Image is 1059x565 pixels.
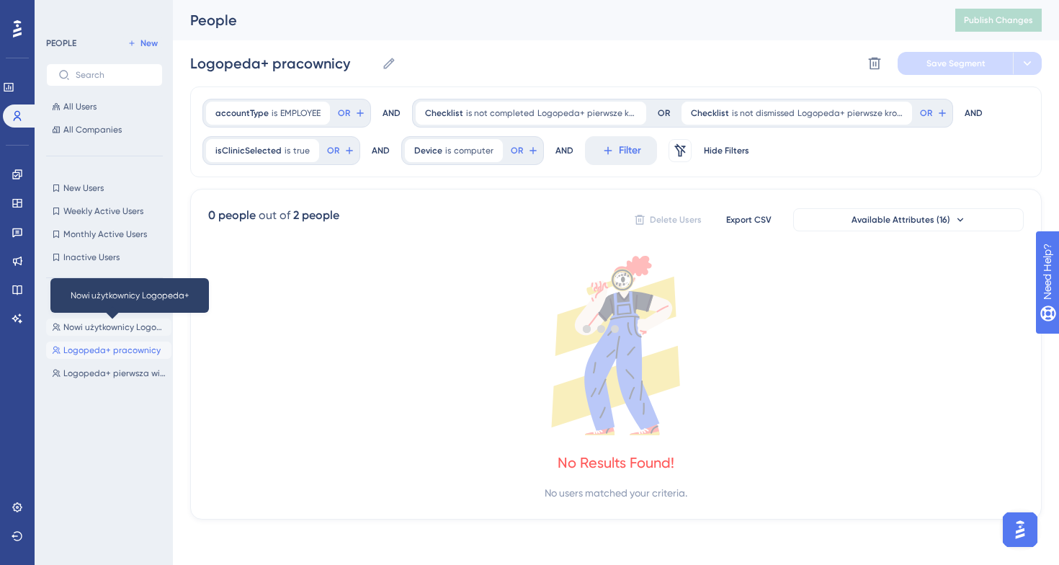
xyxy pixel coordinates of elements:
[964,14,1033,26] span: Publish Changes
[63,252,120,263] span: Inactive Users
[63,228,147,240] span: Monthly Active Users
[46,295,171,313] button: Powracający użytkownicy Logopeda+
[63,124,122,135] span: All Companies
[46,179,163,197] button: New Users
[190,53,376,74] input: Segment Name
[63,205,143,217] span: Weekly Active Users
[63,321,166,333] span: Nowi użytkownicy Logopeda+
[46,226,163,243] button: Monthly Active Users
[898,52,1013,75] button: Save Segment
[46,203,163,220] button: Weekly Active Users
[46,319,171,336] button: Nowi użytkownicy Logopeda+
[46,365,171,382] button: Logopeda+ pierwsza wizyta w aplikacji
[63,182,104,194] span: New Users
[46,121,163,138] button: All Companies
[122,35,163,52] button: New
[46,342,171,359] button: Logopeda+ pracownicy
[63,344,161,356] span: Logopeda+ pracownicy
[46,249,163,266] button: Inactive Users
[955,9,1042,32] button: Publish Changes
[140,37,158,49] span: New
[190,10,919,30] div: People
[76,70,151,80] input: Search
[63,101,97,112] span: All Users
[46,37,76,49] div: PEOPLE
[46,98,163,115] button: All Users
[34,4,90,21] span: Need Help?
[926,58,986,69] span: Save Segment
[998,508,1042,551] iframe: UserGuiding AI Assistant Launcher
[63,368,166,379] span: Logopeda+ pierwsza wizyta w aplikacji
